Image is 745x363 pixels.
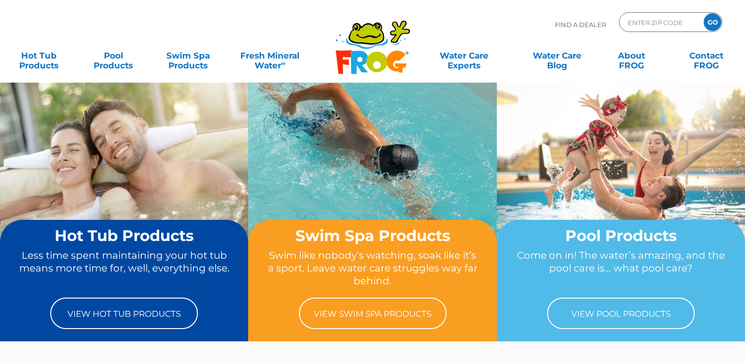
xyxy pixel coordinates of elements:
a: ContactFROG [677,46,735,65]
a: Water CareExperts [417,46,511,65]
a: Hot TubProducts [10,46,68,65]
a: Fresh MineralWater∞ [234,46,306,65]
img: home-banner-pool-short [497,82,745,268]
p: Come on in! The water’s amazing, and the pool care is… what pool care? [516,249,726,288]
sup: ∞ [281,60,286,67]
a: PoolProducts [85,46,143,65]
a: View Hot Tub Products [50,298,198,329]
img: home-banner-swim-spa-short [248,82,496,268]
p: Find A Dealer [555,12,606,37]
a: View Swim Spa Products [299,298,447,329]
p: Less time spent maintaining your hot tub means more time for, well, everything else. [19,249,229,288]
a: Swim SpaProducts [159,46,217,65]
h2: Hot Tub Products [19,227,229,244]
h2: Pool Products [516,227,726,244]
p: Swim like nobody’s watching, soak like it’s a sport. Leave water care struggles way far behind. [267,249,478,288]
a: View Pool Products [547,298,695,329]
a: AboutFROG [603,46,661,65]
h2: Swim Spa Products [267,227,478,244]
a: Water CareBlog [528,46,586,65]
input: GO [704,13,721,31]
input: Zip Code Form [627,15,693,30]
